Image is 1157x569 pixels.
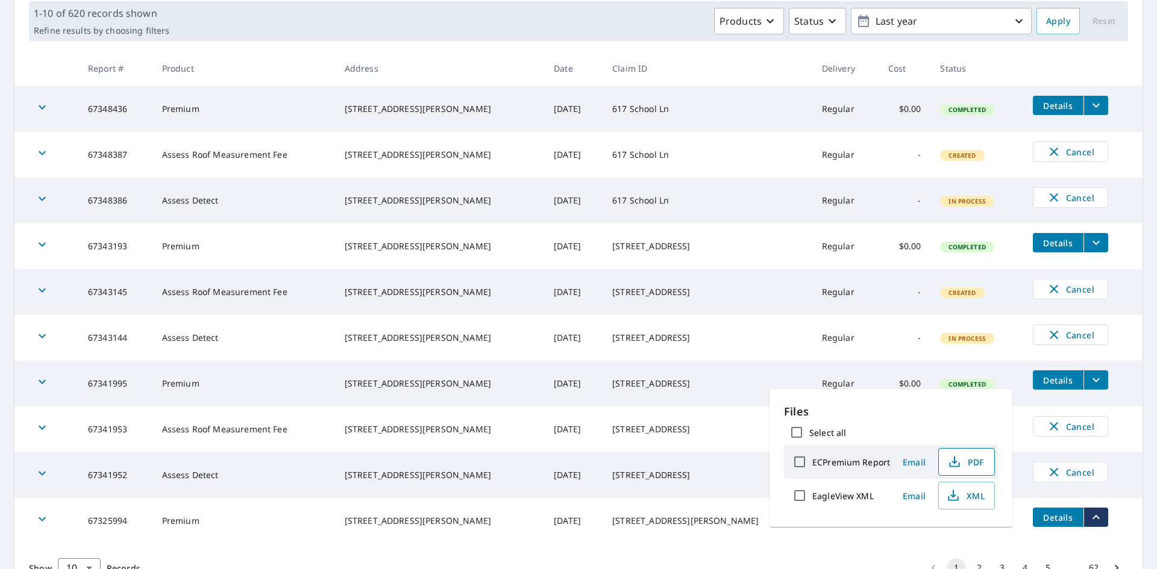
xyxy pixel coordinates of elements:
p: Last year [871,11,1012,32]
button: filesDropdownBtn-67343193 [1083,233,1108,252]
p: Products [720,14,762,28]
td: Premium [152,498,335,544]
span: Cancel [1046,328,1096,342]
button: Cancel [1033,187,1108,208]
label: ECPremium Report [812,456,890,468]
p: 1-10 of 620 records shown [34,6,169,20]
span: In Process [941,334,993,343]
button: Status [789,8,846,34]
button: XML [938,482,995,509]
th: Delivery [812,51,879,86]
span: Cancel [1046,145,1096,159]
td: [STREET_ADDRESS] [603,269,812,315]
td: 617 School Ln [603,178,812,223]
th: Address [335,51,545,86]
div: [STREET_ADDRESS][PERSON_NAME] [345,378,535,390]
button: detailsBtn-67341995 [1033,370,1083,390]
td: $0.00 [879,223,931,269]
button: Products [714,8,784,34]
td: 67348436 [78,86,152,132]
td: Assess Detect [152,452,335,498]
td: Assess Roof Measurement Fee [152,132,335,178]
td: $0.00 [879,86,931,132]
span: PDF [946,455,985,469]
td: Assess Roof Measurement Fee [152,269,335,315]
button: detailsBtn-67343193 [1033,233,1083,252]
td: 67341952 [78,452,152,498]
td: Regular [812,315,879,361]
button: Cancel [1033,416,1108,437]
button: filesDropdownBtn-67341995 [1083,370,1108,390]
span: Cancel [1046,282,1096,296]
td: Premium [152,361,335,406]
td: [DATE] [544,361,603,406]
span: Details [1040,512,1076,523]
td: Regular [812,269,879,315]
td: 617 School Ln [603,132,812,178]
span: Completed [941,105,992,114]
td: [DATE] [544,178,603,223]
td: $0.00 [879,361,931,406]
div: [STREET_ADDRESS][PERSON_NAME] [345,469,535,481]
div: [STREET_ADDRESS][PERSON_NAME] [345,103,535,115]
span: Completed [941,243,992,251]
td: [DATE] [544,223,603,269]
div: [STREET_ADDRESS][PERSON_NAME] [345,423,535,435]
span: Email [900,490,929,502]
span: In Process [941,197,993,205]
td: [DATE] [544,406,603,452]
td: 67343145 [78,269,152,315]
td: Regular [812,86,879,132]
td: 67348386 [78,178,152,223]
th: Report # [78,51,152,86]
td: - [879,178,931,223]
div: [STREET_ADDRESS][PERSON_NAME] [345,149,535,161]
div: [STREET_ADDRESS][PERSON_NAME] [345,515,535,527]
span: Details [1040,100,1076,111]
div: [STREET_ADDRESS][PERSON_NAME] [345,286,535,298]
label: EagleView XML [812,490,874,502]
button: Last year [851,8,1032,34]
td: [STREET_ADDRESS][PERSON_NAME] [603,498,812,544]
button: Email [895,453,933,471]
td: Premium [152,86,335,132]
td: 67325994 [78,498,152,544]
button: detailsBtn-67325994 [1033,508,1083,527]
td: 617 School Ln [603,86,812,132]
td: [DATE] [544,315,603,361]
button: Cancel [1033,141,1108,162]
td: 67343144 [78,315,152,361]
button: detailsBtn-67348436 [1033,96,1083,115]
td: [DATE] [544,269,603,315]
div: [STREET_ADDRESS][PERSON_NAME] [345,240,535,252]
td: 67341953 [78,406,152,452]
td: Assess Detect [152,178,335,223]
td: [DATE] [544,86,603,132]
td: Premium [152,223,335,269]
span: Completed [941,380,992,388]
th: Product [152,51,335,86]
td: 67341995 [78,361,152,406]
td: 67343193 [78,223,152,269]
th: Cost [879,51,931,86]
td: [STREET_ADDRESS] [603,406,812,452]
span: Cancel [1046,190,1096,205]
td: [STREET_ADDRESS] [603,452,812,498]
td: Regular [812,223,879,269]
td: Regular [812,178,879,223]
td: - [879,269,931,315]
td: Regular [812,132,879,178]
button: PDF [938,448,995,476]
td: Assess Detect [152,315,335,361]
p: Refine results by choosing filters [34,25,169,36]
button: filesDropdownBtn-67348436 [1083,96,1108,115]
span: Created [941,288,983,297]
span: Created [941,151,983,160]
td: Assess Roof Measurement Fee [152,406,335,452]
td: Regular [812,361,879,406]
td: [STREET_ADDRESS] [603,361,812,406]
button: Cancel [1033,279,1108,299]
span: XML [946,488,985,503]
button: Cancel [1033,462,1108,482]
td: 67348387 [78,132,152,178]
